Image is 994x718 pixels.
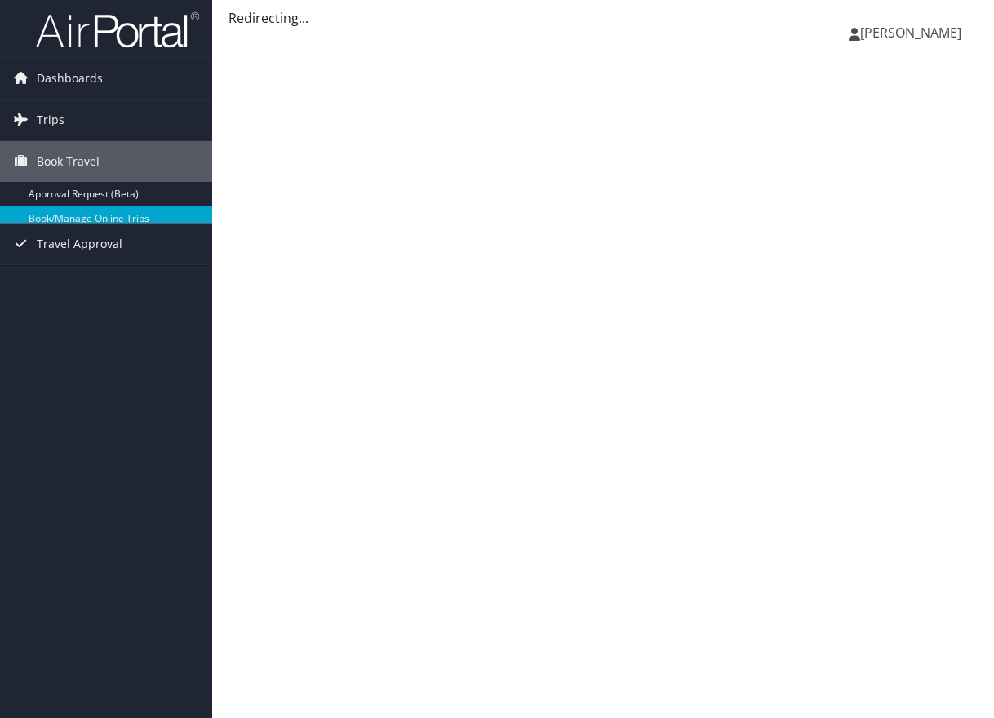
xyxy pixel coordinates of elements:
span: Travel Approval [37,224,122,264]
span: Trips [37,100,64,140]
img: airportal-logo.png [36,11,199,49]
div: Redirecting... [229,8,978,28]
span: [PERSON_NAME] [860,24,961,42]
span: Dashboards [37,58,103,99]
span: Book Travel [37,141,100,182]
a: [PERSON_NAME] [849,8,978,57]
